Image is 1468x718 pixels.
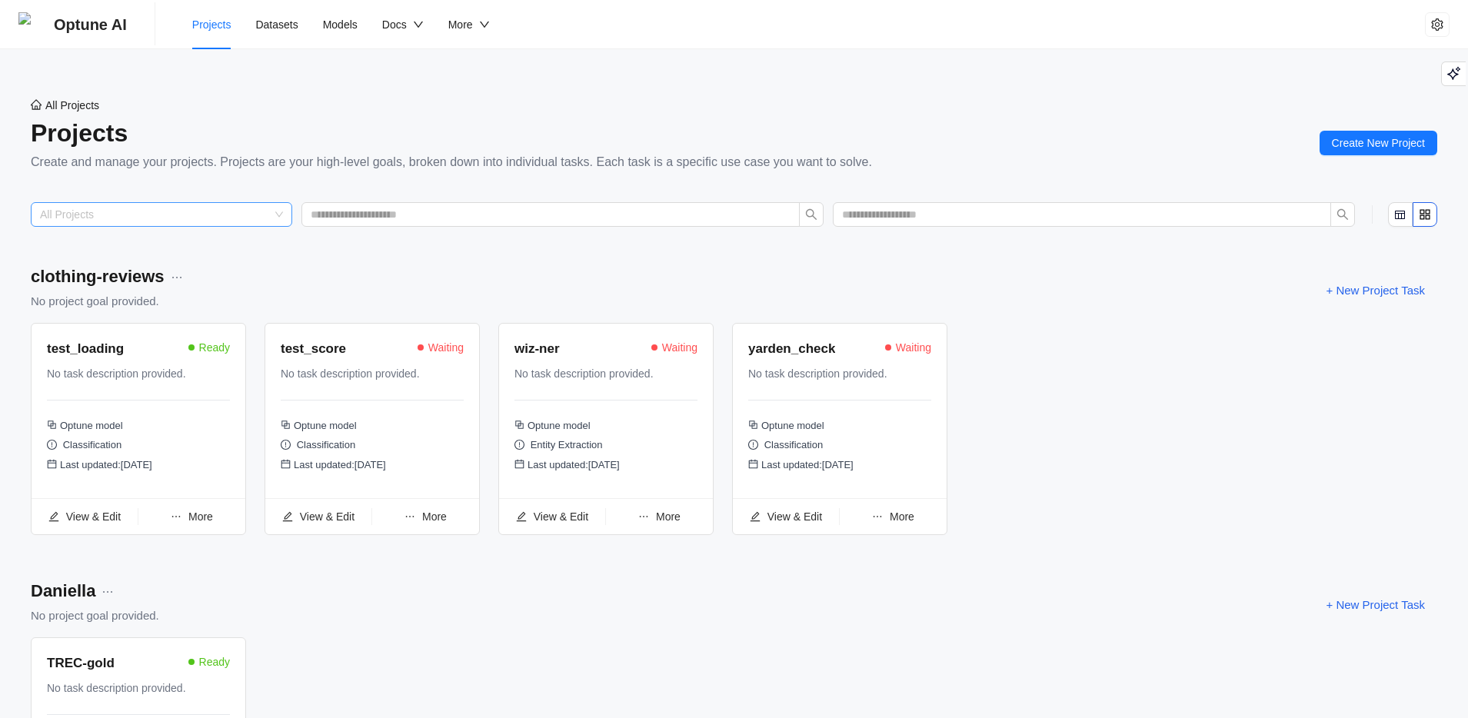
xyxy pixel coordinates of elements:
div: No task description provided. [748,365,917,382]
div: test_loading [47,339,124,360]
span: All Projects [45,97,99,114]
div: yarden_check [748,339,835,360]
span: calendar [748,459,758,469]
span: More [188,510,213,523]
span: exclamation-circle [47,440,57,450]
button: Playground [1441,61,1466,86]
div: No task description provided. [281,365,450,382]
span: exclamation-circle [514,440,524,450]
div: test_score [281,339,346,360]
div: wiz-ner [514,339,560,360]
span: More [890,510,914,523]
div: Create and manage your projects. Projects are your high-level goals, broken down into individual ... [31,152,872,171]
span: Waiting [896,339,931,356]
span: search [1337,208,1349,221]
span: Ready [199,653,230,670]
span: Last updated: [DATE] [761,459,854,470]
span: View & Edit [534,510,588,523]
div: Classification [748,437,931,457]
span: more [102,586,114,598]
div: Optune model [281,418,464,438]
div: No task description provided. [47,680,216,696]
span: calendar [514,459,524,469]
span: View & Edit [66,510,121,523]
span: + New Project Task [1326,596,1425,614]
span: edit [48,511,59,522]
span: ellipsis [404,511,415,522]
span: Models [323,18,358,31]
span: View & Edit [767,510,822,523]
span: More [422,510,447,523]
div: No task description provided. [514,365,684,382]
span: home [31,99,42,110]
span: more [171,271,183,284]
span: Ready [199,339,230,356]
span: Last updated: [DATE] [528,459,620,470]
div: Projects [31,114,872,152]
span: block [514,420,524,430]
span: setting [1431,18,1443,31]
span: Create New Project [1332,135,1425,151]
div: No task description provided. [47,365,216,382]
div: clothing-reviews [31,264,165,291]
div: TREC-gold [47,653,115,674]
span: ellipsis [872,511,883,522]
span: search [805,208,817,221]
span: Last updated: [DATE] [294,459,386,470]
span: edit [516,511,527,522]
div: Optune model [514,418,697,438]
span: exclamation-circle [748,440,758,450]
span: More [656,510,681,523]
span: View & Edit [300,510,355,523]
span: Datasets [255,18,298,31]
span: appstore [1419,208,1431,221]
span: edit [282,511,293,522]
div: Entity Extraction [514,437,697,457]
img: Optune [18,12,43,37]
div: Classification [47,437,230,457]
div: Optune model [47,418,230,438]
div: Daniella [31,578,95,605]
span: ellipsis [171,511,181,522]
div: Classification [281,437,464,457]
span: Waiting [662,339,697,356]
span: calendar [281,459,291,469]
span: block [47,420,57,430]
span: calendar [47,459,57,469]
span: ellipsis [638,511,649,522]
div: No project goal provided. [31,292,189,311]
span: Last updated: [DATE] [60,459,152,470]
span: Projects [192,18,231,31]
button: + New Project Task [1313,592,1437,617]
span: block [281,420,291,430]
button: Create New Project [1320,131,1437,155]
div: Optune model [748,418,931,438]
span: Waiting [428,339,464,356]
span: + New Project Task [1326,281,1425,300]
span: block [748,420,758,430]
div: No project goal provided. [31,607,159,625]
span: exclamation-circle [281,440,291,450]
button: + New Project Task [1313,278,1437,302]
span: edit [750,511,761,522]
